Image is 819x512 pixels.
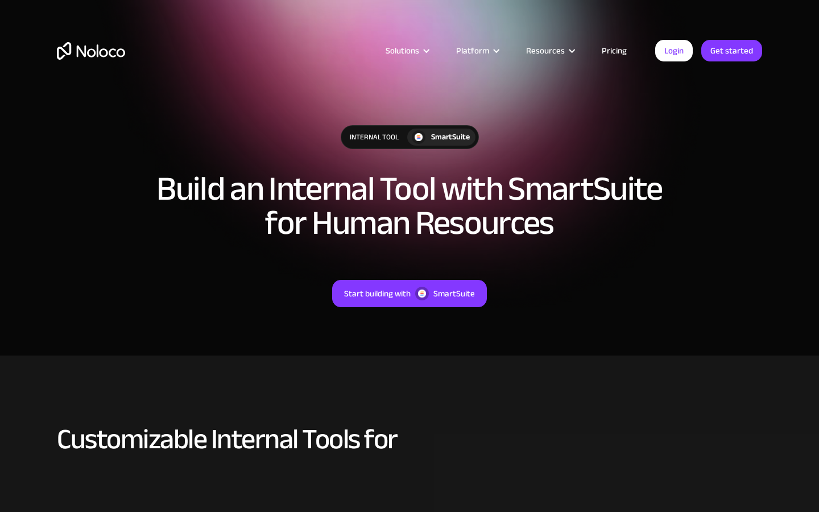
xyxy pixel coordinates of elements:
div: SmartSuite [431,131,470,143]
div: Start building with [344,286,411,301]
a: Pricing [588,43,641,58]
div: Solutions [371,43,442,58]
div: Resources [512,43,588,58]
a: Get started [701,40,762,61]
a: home [57,42,125,60]
a: Login [655,40,693,61]
a: Start building withSmartSuite [332,280,487,307]
div: Solutions [386,43,419,58]
h2: Customizable Internal Tools for [57,424,762,455]
div: Resources [526,43,565,58]
div: Internal Tool [341,126,407,148]
div: Platform [442,43,512,58]
h1: Build an Internal Tool with SmartSuite for Human Resources [154,172,665,240]
div: Platform [456,43,489,58]
div: SmartSuite [433,286,475,301]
